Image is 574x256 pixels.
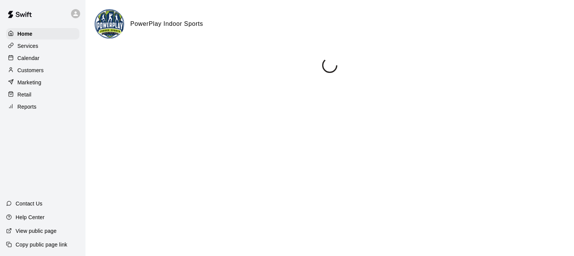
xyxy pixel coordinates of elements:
p: Marketing [17,79,41,86]
p: View public page [16,227,57,235]
a: Retail [6,89,79,100]
p: Customers [17,66,44,74]
a: Customers [6,65,79,76]
p: Copy public page link [16,241,67,248]
a: Home [6,28,79,40]
p: Services [17,42,38,50]
img: PowerPlay Indoor Sports logo [96,10,124,39]
a: Services [6,40,79,52]
a: Reports [6,101,79,112]
a: Calendar [6,52,79,64]
p: Home [17,30,33,38]
h6: PowerPlay Indoor Sports [130,19,203,29]
p: Retail [17,91,32,98]
p: Reports [17,103,36,111]
p: Contact Us [16,200,43,207]
p: Calendar [17,54,40,62]
p: Help Center [16,213,44,221]
a: Marketing [6,77,79,88]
